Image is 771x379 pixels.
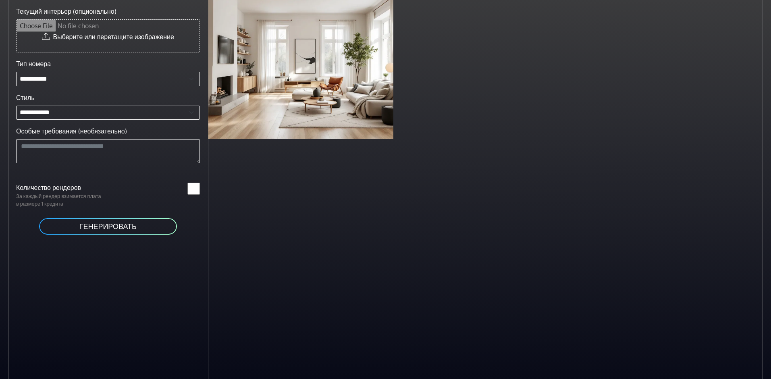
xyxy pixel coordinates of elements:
ya-tr-span: Текущий интерьер (опционально) [16,7,116,15]
ya-tr-span: За каждый рендер взимается плата в размере 1 кредита [16,193,101,207]
button: ГЕНЕРИРОВАТЬ [38,217,178,235]
ya-tr-span: Особые требования (необязательно) [16,127,127,135]
ya-tr-span: Стиль [16,94,35,102]
ya-tr-span: Тип номера [16,60,51,68]
ya-tr-span: Количество рендеров [16,183,81,192]
ya-tr-span: ГЕНЕРИРОВАТЬ [79,222,137,231]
